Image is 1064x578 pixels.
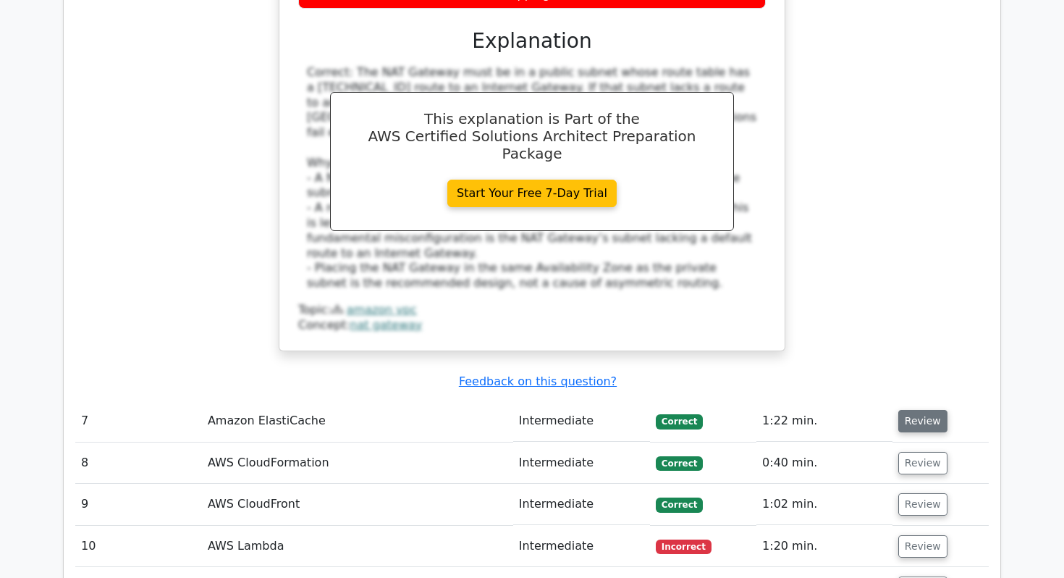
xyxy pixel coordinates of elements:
[202,484,513,525] td: AWS CloudFront
[513,484,650,525] td: Intermediate
[202,401,513,442] td: Amazon ElastiCache
[656,456,703,471] span: Correct
[898,493,947,516] button: Review
[513,443,650,484] td: Intermediate
[75,443,202,484] td: 8
[756,401,892,442] td: 1:22 min.
[202,526,513,567] td: AWS Lambda
[298,318,766,333] div: Concept:
[898,535,947,558] button: Review
[656,414,703,429] span: Correct
[202,443,513,484] td: AWS CloudFormation
[898,452,947,474] button: Review
[656,540,712,554] span: Incorrect
[656,498,703,512] span: Correct
[298,303,766,318] div: Topic:
[756,484,892,525] td: 1:02 min.
[898,410,947,432] button: Review
[447,180,617,207] a: Start Your Free 7-Day Trial
[75,484,202,525] td: 9
[513,401,650,442] td: Intermediate
[307,29,757,54] h3: Explanation
[756,526,892,567] td: 1:20 min.
[513,526,650,567] td: Intermediate
[75,526,202,567] td: 10
[756,443,892,484] td: 0:40 min.
[75,401,202,442] td: 7
[459,374,617,388] a: Feedback on this question?
[347,303,417,317] a: amazon vpc
[350,318,423,332] a: nat gateway
[307,65,757,291] div: Correct: The NAT Gateway must be in a public subnet whose route table has a [TECHNICAL_ID] route ...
